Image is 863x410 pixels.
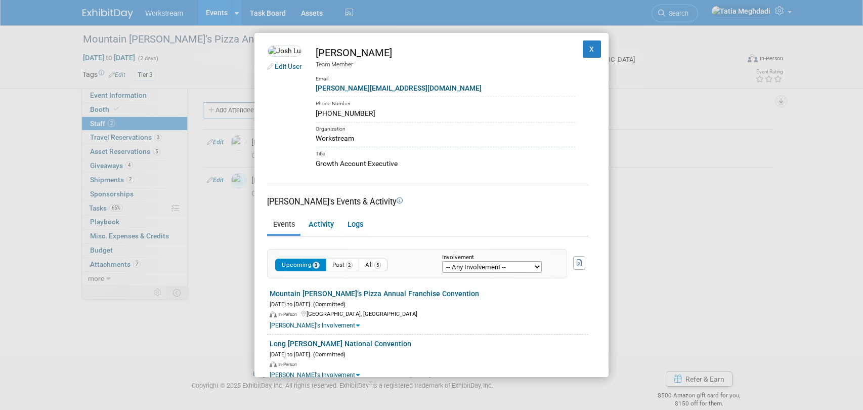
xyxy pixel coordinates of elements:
a: Long [PERSON_NAME] National Convention [270,340,411,348]
button: All5 [359,259,387,271]
span: (Committed) [310,351,346,358]
div: [GEOGRAPHIC_DATA], [GEOGRAPHIC_DATA] [270,309,588,318]
div: [PERSON_NAME]'s Events & Activity [267,196,588,208]
a: Edit User [275,62,302,70]
div: [DATE] to [DATE] [270,349,588,359]
img: In-Person Event [270,361,277,367]
div: [PERSON_NAME] [316,46,575,60]
a: [PERSON_NAME]'s Involvement [270,322,360,329]
img: In-Person Event [270,311,277,317]
div: Team Member [316,60,575,69]
button: X [583,40,601,58]
span: In-Person [278,362,300,367]
img: Josh Lu [268,46,301,57]
span: 2 [346,262,353,269]
span: 5 [374,262,381,269]
button: Upcoming3 [275,259,326,271]
span: 3 [313,262,320,269]
div: [PHONE_NUMBER] [316,108,575,119]
a: [PERSON_NAME]'s Involvement [270,372,360,379]
div: Workstream [316,133,575,144]
a: Activity [303,216,339,234]
span: In-Person [278,312,300,317]
div: Phone Number [316,97,575,108]
span: (Committed) [310,301,346,308]
div: Involvement [442,255,551,261]
a: [PERSON_NAME][EMAIL_ADDRESS][DOMAIN_NAME] [316,84,482,92]
button: Past2 [326,259,360,271]
a: Events [267,216,300,234]
div: Title [316,147,575,158]
div: Growth Account Executive [316,158,575,169]
div: Email [316,68,575,83]
div: Organization [316,122,575,134]
a: Logs [341,216,369,234]
div: [DATE] to [DATE] [270,299,588,309]
a: Mountain [PERSON_NAME]’s Pizza Annual Franchise Convention [270,290,479,298]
